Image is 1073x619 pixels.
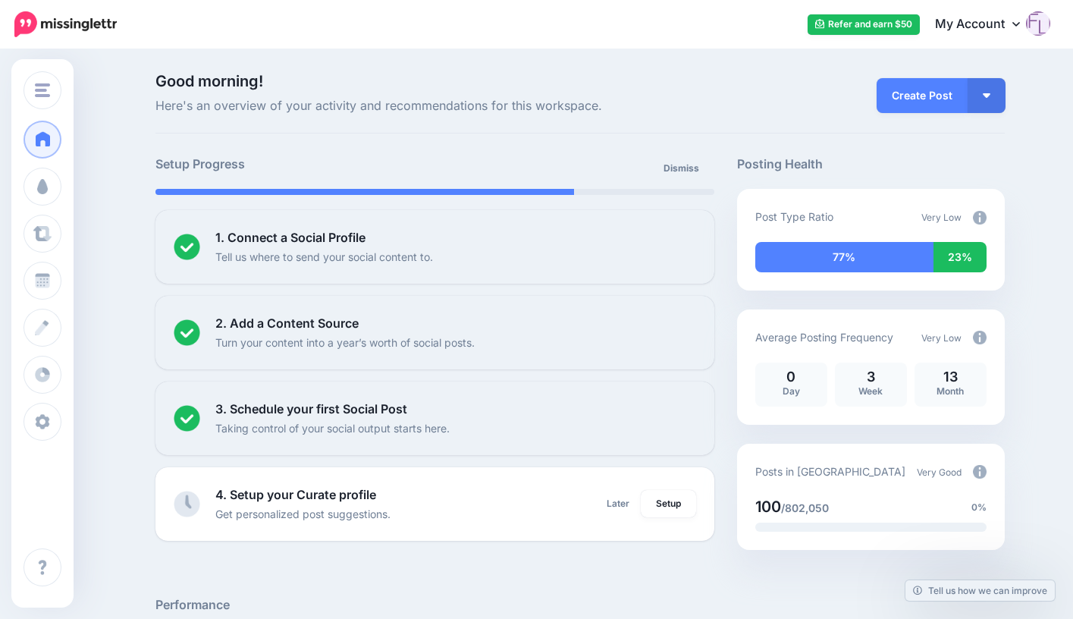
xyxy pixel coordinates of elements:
[155,96,714,116] span: Here's an overview of your activity and recommendations for this workspace.
[921,212,962,223] span: Very Low
[781,501,829,514] span: /802,050
[215,401,407,416] b: 3. Schedule your first Social Post
[973,211,987,225] img: info-circle-grey.png
[755,498,781,516] span: 100
[755,463,905,480] p: Posts in [GEOGRAPHIC_DATA]
[215,505,391,523] p: Get personalized post suggestions.
[783,385,800,397] span: Day
[215,248,433,266] p: Tell us where to send your social content to.
[598,490,638,517] a: Later
[921,332,962,344] span: Very Low
[155,595,1005,614] h5: Performance
[215,316,359,331] b: 2. Add a Content Source
[763,370,820,384] p: 0
[755,328,893,346] p: Average Posting Frequency
[920,6,1050,43] a: My Account
[808,14,920,35] a: Refer and earn $50
[755,208,833,225] p: Post Type Ratio
[215,230,366,245] b: 1. Connect a Social Profile
[14,11,117,37] img: Missinglettr
[641,490,696,517] a: Setup
[174,319,200,346] img: checked-circle.png
[922,370,979,384] p: 13
[215,487,376,502] b: 4. Setup your Curate profile
[174,234,200,260] img: checked-circle.png
[737,155,1005,174] h5: Posting Health
[937,385,964,397] span: Month
[755,242,933,272] div: 77% of your posts in the last 30 days have been from Drip Campaigns
[842,370,899,384] p: 3
[983,93,990,98] img: arrow-down-white.png
[905,580,1055,601] a: Tell us how we can improve
[973,465,987,479] img: info-circle-grey.png
[215,334,475,351] p: Turn your content into a year’s worth of social posts.
[971,500,987,515] span: 0%
[174,491,200,517] img: clock-grey.png
[858,385,883,397] span: Week
[973,331,987,344] img: info-circle-grey.png
[933,242,987,272] div: 23% of your posts in the last 30 days were manually created (i.e. were not from Drip Campaigns or...
[174,405,200,432] img: checked-circle.png
[917,467,962,478] span: Very Good
[35,83,50,97] img: menu.png
[155,72,263,90] span: Good morning!
[877,78,968,113] a: Create Post
[155,155,435,174] h5: Setup Progress
[215,419,450,437] p: Taking control of your social output starts here.
[654,155,708,182] a: Dismiss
